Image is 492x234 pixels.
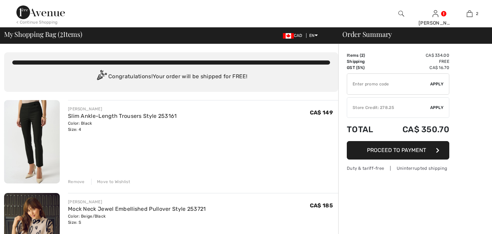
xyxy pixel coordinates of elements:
[16,5,65,19] img: 1ère Avenue
[4,31,82,38] span: My Shopping Bag ( Items)
[347,105,430,111] div: Store Credit: 278.25
[309,33,318,38] span: EN
[347,118,384,141] td: Total
[68,106,177,112] div: [PERSON_NAME]
[347,52,384,58] td: Items ( )
[68,199,206,205] div: [PERSON_NAME]
[16,19,58,25] div: < Continue Shopping
[419,19,452,27] div: [PERSON_NAME]
[4,100,60,183] img: Slim Ankle-Length Trousers Style 253161
[310,202,333,209] span: CA$ 185
[384,65,449,71] td: CA$ 16.70
[95,70,108,84] img: Congratulation2.svg
[68,213,206,225] div: Color: Beige/Black Size: S
[367,147,426,153] span: Proceed to Payment
[347,141,449,160] button: Proceed to Payment
[283,33,294,39] img: Canadian Dollar
[467,10,473,18] img: My Bag
[361,53,364,58] span: 2
[433,10,438,17] a: Sign In
[12,70,330,84] div: Congratulations! Your order will be shipped for FREE!
[476,11,478,17] span: 2
[68,206,206,212] a: Mock Neck Jewel Embellished Pullover Style 253721
[384,52,449,58] td: CA$ 334.00
[283,33,305,38] span: CAD
[347,165,449,171] div: Duty & tariff-free | Uninterrupted shipping
[430,81,444,87] span: Apply
[68,113,177,119] a: Slim Ankle-Length Trousers Style 253161
[60,29,63,38] span: 2
[384,58,449,65] td: Free
[347,65,384,71] td: GST (5%)
[347,58,384,65] td: Shipping
[433,10,438,18] img: My Info
[430,105,444,111] span: Apply
[334,31,488,38] div: Order Summary
[310,109,333,116] span: CA$ 149
[68,120,177,133] div: Color: Black Size: 4
[398,10,404,18] img: search the website
[384,118,449,141] td: CA$ 350.70
[91,179,130,185] div: Move to Wishlist
[68,179,85,185] div: Remove
[347,74,430,94] input: Promo code
[453,10,486,18] a: 2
